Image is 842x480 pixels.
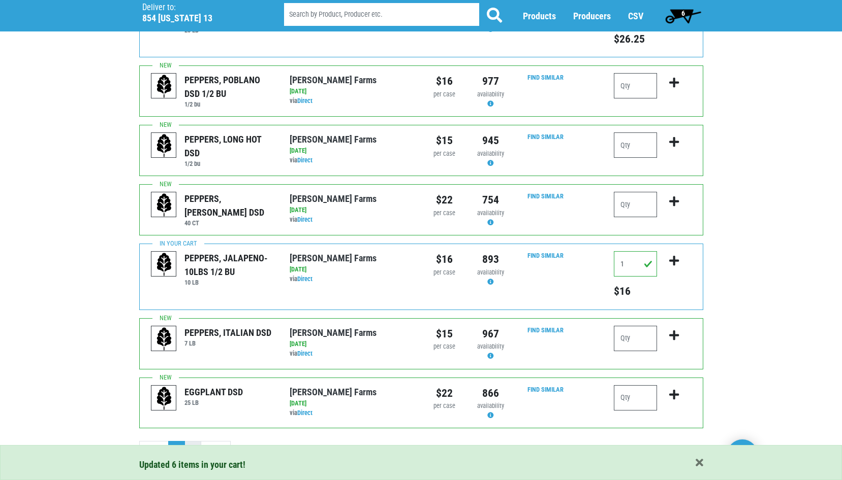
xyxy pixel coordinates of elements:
[429,401,460,411] div: per case
[290,193,377,204] a: [PERSON_NAME] Farms
[139,458,703,471] div: Updated 6 items in your cart!
[527,252,564,259] a: Find Similar
[184,192,274,219] div: PEPPERS, [PERSON_NAME] DSD
[151,74,177,99] img: placeholder-variety-43d6402dacf2d531de610a020419775a.svg
[201,441,231,459] a: next
[290,327,377,338] a: [PERSON_NAME] Farms
[290,134,377,145] a: [PERSON_NAME] Farms
[614,132,657,158] input: Qty
[284,3,479,26] input: Search by Product, Producer etc.
[628,11,643,21] a: CSV
[297,156,313,164] a: Direct
[290,75,377,85] a: [PERSON_NAME] Farms
[290,215,413,225] div: via
[184,279,274,286] h6: 10 LB
[527,133,564,141] a: Find Similar
[142,13,258,24] h5: 854 [US_STATE] 13
[184,219,274,227] h6: 40 CT
[184,326,271,339] div: PEPPERS, ITALIAN DSD
[614,385,657,410] input: Qty
[184,339,271,347] h6: 7 LB
[475,192,506,208] div: 754
[475,251,506,267] div: 893
[477,402,504,409] span: availability
[297,275,313,283] a: Direct
[429,132,460,149] div: $15
[527,386,564,393] a: Find Similar
[184,100,274,108] h6: 1/2 bu
[184,73,274,100] div: PEPPERS, POBLANO DSD 1/2 BU
[429,73,460,89] div: $16
[290,275,413,284] div: via
[527,74,564,81] a: Find Similar
[477,150,504,157] span: availability
[429,385,460,401] div: $22
[475,326,506,342] div: 967
[297,97,313,105] a: Direct
[184,160,274,167] h6: 1/2 bu
[475,268,506,287] div: Availability may be subject to change.
[290,339,413,349] div: [DATE]
[614,73,657,98] input: Qty
[290,253,377,263] a: [PERSON_NAME] Farms
[290,399,413,408] div: [DATE]
[614,251,657,277] input: Qty
[477,90,504,98] span: availability
[151,192,177,218] img: placeholder-variety-43d6402dacf2d531de610a020419775a.svg
[290,408,413,418] div: via
[475,73,506,89] div: 977
[477,342,504,350] span: availability
[184,385,243,399] div: EGGPLANT DSD
[429,326,460,342] div: $15
[297,409,313,417] a: Direct
[168,441,185,459] a: 1
[290,87,413,96] div: [DATE]
[681,9,685,17] span: 6
[290,146,413,156] div: [DATE]
[429,192,460,208] div: $22
[429,251,460,267] div: $16
[151,133,177,158] img: placeholder-variety-43d6402dacf2d531de610a020419775a.svg
[290,349,413,359] div: via
[429,149,460,159] div: per case
[184,399,243,406] h6: 25 LB
[614,192,657,217] input: Qty
[429,342,460,352] div: per case
[184,251,274,279] div: PEPPERS, JALAPENO- 10LBS 1/2 BU
[151,252,177,277] img: placeholder-variety-43d6402dacf2d531de610a020419775a.svg
[151,386,177,411] img: placeholder-variety-43d6402dacf2d531de610a020419775a.svg
[477,268,504,276] span: availability
[429,209,460,218] div: per case
[139,441,703,459] nav: pager
[661,6,706,26] a: 6
[151,326,177,352] img: placeholder-variety-43d6402dacf2d531de610a020419775a.svg
[184,441,201,459] a: 2
[290,96,413,106] div: via
[290,265,413,275] div: [DATE]
[142,3,258,13] p: Deliver to:
[297,350,313,357] a: Direct
[475,132,506,149] div: 945
[297,216,313,223] a: Direct
[429,90,460,99] div: per case
[573,11,611,21] a: Producers
[614,285,657,298] h5: Total price
[475,385,506,401] div: 866
[527,326,564,334] a: Find Similar
[527,192,564,200] a: Find Similar
[290,156,413,165] div: via
[523,11,556,21] a: Products
[614,326,657,351] input: Qty
[290,387,377,397] a: [PERSON_NAME] Farms
[477,209,504,217] span: availability
[429,268,460,278] div: per case
[614,32,657,46] h5: Total price
[290,205,413,215] div: [DATE]
[184,132,274,160] div: PEPPERS, LONG HOT DSD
